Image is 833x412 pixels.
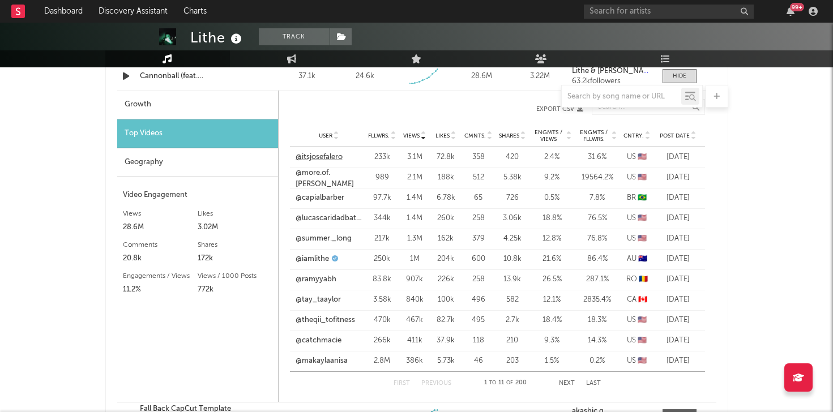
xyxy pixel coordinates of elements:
div: Lithe [190,28,245,47]
div: 386k [402,355,428,367]
div: Video Engagement [123,188,272,202]
div: 1.5 % [532,355,572,367]
span: 🇺🇸 [638,337,647,344]
div: 3.02M [198,221,272,234]
div: 172k [198,252,272,265]
span: Shares [499,132,519,139]
div: 18.4 % [532,315,572,326]
div: 37.1k [281,71,334,82]
div: 46 [464,355,493,367]
div: 5.73k [433,355,459,367]
span: 🇺🇸 [638,316,647,324]
div: 0.2 % [578,355,617,367]
div: 287.1 % [578,274,617,285]
div: 2835.4 % [578,294,617,306]
span: Views [403,132,420,139]
div: 233k [368,152,396,163]
button: Previous [421,380,451,387]
div: 118 [464,335,493,346]
button: 99+ [787,7,794,16]
div: 226k [433,274,459,285]
div: 3.06k [498,213,527,224]
div: [DATE] [657,233,699,244]
div: 82.7k [433,315,459,326]
div: 28.6M [123,221,198,234]
div: [DATE] [657,213,699,224]
div: 9.2 % [532,172,572,183]
div: 217k [368,233,396,244]
a: @more.of.[PERSON_NAME] [296,168,362,190]
a: Cannonball (feat. [PERSON_NAME]) [140,71,258,82]
div: Top Videos [117,119,278,148]
div: 2.8M [368,355,396,367]
div: 20.8k [123,252,198,265]
a: Lithe & [PERSON_NAME] [572,67,651,75]
div: 1.4M [402,213,428,224]
div: Views [123,207,198,221]
div: Shares [198,238,272,252]
input: Search for artists [584,5,754,19]
div: 188k [433,172,459,183]
div: 420 [498,152,527,163]
div: 2.1M [402,172,428,183]
div: 24.6k [356,71,374,82]
span: Cmnts. [464,132,486,139]
span: Engmts / Fllwrs. [578,129,610,143]
div: 210 [498,335,527,346]
div: CA [623,294,651,306]
div: Views / 1000 Posts [198,269,272,283]
span: of [506,380,513,385]
a: @tay_taaylor [296,294,341,306]
span: 🇨🇦 [638,296,647,303]
div: [DATE] [657,355,699,367]
div: 258 [464,213,493,224]
span: Engmts / Views [532,129,565,143]
div: US [623,315,651,326]
button: Track [259,28,330,45]
div: RO [623,274,651,285]
span: 🇺🇸 [638,235,647,242]
a: @lucascaridadbateman [296,213,362,224]
div: [DATE] [657,315,699,326]
div: 19564.2 % [578,172,617,183]
div: 989 [368,172,396,183]
a: @capialbarber [296,192,344,204]
div: 162k [433,233,459,244]
div: 3.58k [368,294,396,306]
a: @iamlithe [296,254,329,265]
div: 1M [402,254,428,265]
div: 2.7k [498,315,527,326]
div: 495 [464,315,493,326]
span: 🇷🇴 [639,276,648,283]
div: AU [623,254,651,265]
button: Next [559,380,575,387]
div: 65 [464,192,493,204]
div: 2.4 % [532,152,572,163]
input: Search by song name or URL [562,92,681,101]
div: 1 11 200 [474,376,536,390]
span: Fllwrs. [368,132,390,139]
strong: Lithe & [PERSON_NAME] [572,67,656,75]
div: US [623,233,651,244]
div: 31.6 % [578,152,617,163]
div: 840k [402,294,428,306]
span: 🇺🇸 [638,357,647,364]
div: 3.22M [514,71,566,82]
div: 411k [402,335,428,346]
span: 🇧🇷 [638,194,647,201]
div: 100k [433,294,459,306]
div: 203 [498,355,527,367]
div: 76.8 % [578,233,617,244]
a: @catchmacie [296,335,341,346]
div: 63.2k followers [572,78,651,85]
a: @ramyyabh [296,274,336,285]
div: 5.38k [498,172,527,183]
div: 358 [464,152,493,163]
span: Cntry. [623,132,644,139]
div: 10.8k [498,254,527,265]
div: 76.5 % [578,213,617,224]
div: US [623,152,651,163]
div: 266k [368,335,396,346]
button: Last [586,380,601,387]
div: US [623,355,651,367]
